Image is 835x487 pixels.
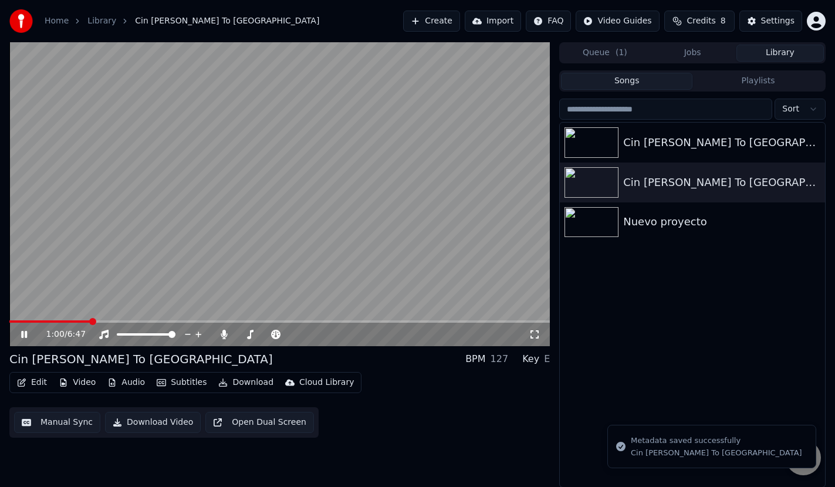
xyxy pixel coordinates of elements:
span: Credits [687,15,715,27]
div: Cin [PERSON_NAME] To [GEOGRAPHIC_DATA] [631,448,802,458]
button: Audio [103,374,150,391]
span: 8 [721,15,726,27]
div: / [46,329,75,340]
button: Jobs [649,45,736,62]
span: ( 1 ) [616,47,627,59]
div: Key [522,352,539,366]
button: Playlists [692,73,824,90]
button: Edit [12,374,52,391]
button: Video Guides [576,11,659,32]
button: Video [54,374,100,391]
span: 6:47 [67,329,86,340]
button: Queue [561,45,648,62]
span: Cin [PERSON_NAME] To [GEOGRAPHIC_DATA] [135,15,319,27]
div: 127 [491,352,509,366]
span: 1:00 [46,329,65,340]
div: BPM [465,352,485,366]
div: Nuevo proyecto [623,214,820,230]
button: Create [403,11,460,32]
nav: breadcrumb [45,15,319,27]
a: Home [45,15,69,27]
button: FAQ [526,11,571,32]
div: Metadata saved successfully [631,435,802,447]
div: E [544,352,550,366]
a: Library [87,15,116,27]
img: youka [9,9,33,33]
button: Download [214,374,278,391]
button: Subtitles [152,374,211,391]
button: Open Dual Screen [205,412,314,433]
button: Import [465,11,521,32]
div: Cin [PERSON_NAME] To [GEOGRAPHIC_DATA] [623,134,820,151]
button: Library [736,45,824,62]
button: Songs [561,73,692,90]
div: Cloud Library [299,377,354,388]
div: Cin [PERSON_NAME] To [GEOGRAPHIC_DATA] [623,174,820,191]
button: Download Video [105,412,201,433]
button: Manual Sync [14,412,100,433]
div: Cin [PERSON_NAME] To [GEOGRAPHIC_DATA] [9,351,273,367]
span: Sort [782,103,799,115]
button: Settings [739,11,802,32]
button: Credits8 [664,11,735,32]
div: Settings [761,15,795,27]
